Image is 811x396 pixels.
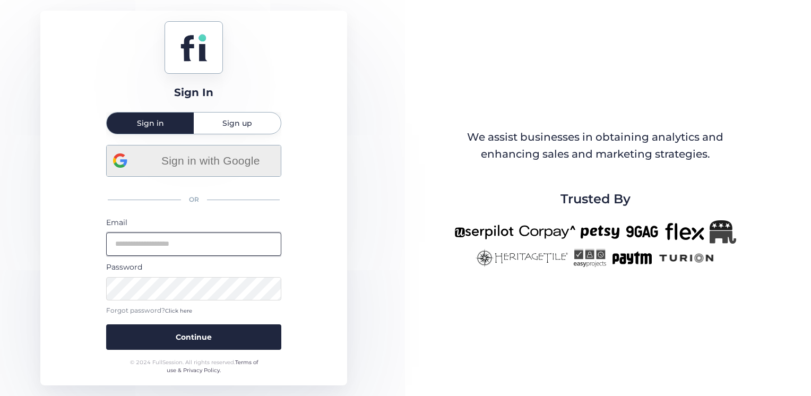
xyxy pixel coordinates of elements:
div: Email [106,217,281,228]
div: Forgot password? [106,306,281,316]
a: Terms of use & Privacy Policy. [167,359,258,374]
img: easyprojects-new.png [573,249,606,267]
img: flex-new.png [665,220,704,244]
span: Click here [165,307,192,314]
img: Republicanlogo-bw.png [710,220,736,244]
div: Password [106,261,281,273]
img: paytm-new.png [611,249,652,267]
span: Trusted By [560,189,631,209]
img: 9gag-new.png [625,220,660,244]
img: userpilot-new.png [454,220,514,244]
div: OR [106,188,281,211]
img: heritagetile-new.png [476,249,568,267]
span: Continue [176,331,212,343]
img: corpay-new.png [519,220,575,244]
span: Sign up [222,119,252,127]
div: We assist businesses in obtaining analytics and enhancing sales and marketing strategies. [455,129,736,162]
img: petsy-new.png [581,220,619,244]
div: © 2024 FullSession. All rights reserved. [125,358,263,375]
img: turion-new.png [658,249,715,267]
div: Sign In [174,84,213,101]
span: Sign in with Google [146,152,274,169]
span: Sign in [137,119,164,127]
button: Continue [106,324,281,350]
